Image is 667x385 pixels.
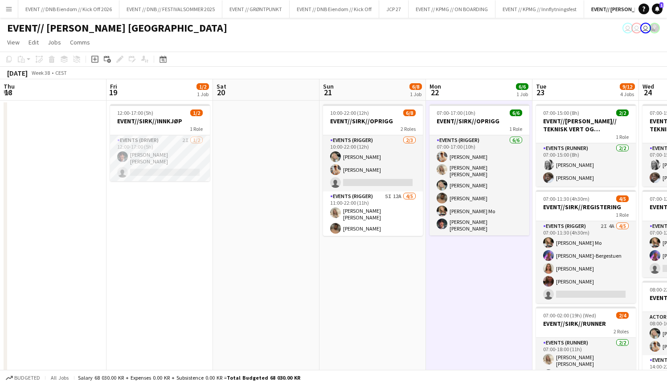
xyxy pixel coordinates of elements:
[70,38,90,46] span: Comms
[110,117,210,125] h3: EVENT//SIRK//INNKJØP
[641,87,654,97] span: 24
[536,143,636,186] app-card-role: Events (Runner)2/207:00-15:00 (8h)[PERSON_NAME][PERSON_NAME]
[536,320,636,328] h3: EVENT//SIRK//RUNNER
[109,87,117,97] span: 19
[536,82,546,90] span: Tue
[48,38,61,46] span: Jobs
[410,91,421,97] div: 1 Job
[7,21,227,35] h1: EVENT// [PERSON_NAME] [GEOGRAPHIC_DATA]
[197,91,209,97] div: 1 Job
[110,82,117,90] span: Fri
[29,38,39,46] span: Edit
[536,190,636,303] app-job-card: 07:00-11:30 (4h30m)4/5EVENT//SIRK//REGISTERING1 RoleEvents (Rigger)2I4A4/507:00-11:30 (4h30m)[PER...
[620,83,635,90] span: 9/12
[616,195,629,202] span: 4/5
[659,2,663,8] span: 1
[330,109,369,116] span: 10:00-22:00 (12h)
[616,134,629,140] span: 1 Role
[25,36,42,48] a: Edit
[495,0,584,18] button: EVENT // KPMG // Innflytningsfest
[49,374,70,381] span: All jobs
[196,83,209,90] span: 1/2
[44,36,65,48] a: Jobs
[4,82,15,90] span: Thu
[409,0,495,18] button: EVENT // KPMG // ON BOARDING
[29,69,52,76] span: Week 38
[227,374,300,381] span: Total Budgeted 68 030.00 KR
[110,135,210,181] app-card-role: Events (Driver)2I1/212:00-17:00 (5h)[PERSON_NAME] [PERSON_NAME]
[516,83,528,90] span: 6/6
[510,109,522,116] span: 6/6
[4,373,41,383] button: Budgeted
[428,87,441,97] span: 22
[379,0,409,18] button: JCP 27
[614,328,629,335] span: 2 Roles
[430,135,529,235] app-card-role: Events (Rigger)6/607:00-17:00 (10h)[PERSON_NAME][PERSON_NAME] [PERSON_NAME][PERSON_NAME][PERSON_N...
[215,87,226,97] span: 20
[631,23,642,33] app-user-avatar: Ylva Barane
[437,109,475,116] span: 07:00-17:00 (10h)
[622,23,633,33] app-user-avatar: Ylva Barane
[543,109,579,116] span: 07:00-15:00 (8h)
[323,191,423,279] app-card-role: Events (Rigger)5I12A4/511:00-22:00 (11h)[PERSON_NAME] [PERSON_NAME][PERSON_NAME]
[516,91,528,97] div: 1 Job
[217,82,226,90] span: Sat
[110,104,210,181] app-job-card: 12:00-17:00 (5h)1/2EVENT//SIRK//INNKJØP1 RoleEvents (Driver)2I1/212:00-17:00 (5h)[PERSON_NAME] [P...
[7,38,20,46] span: View
[536,104,636,186] app-job-card: 07:00-15:00 (8h)2/2EVENT//[PERSON_NAME]// TEKNISK VERT OG REGISTRERING1 RoleEvents (Runner)2/207:...
[536,221,636,303] app-card-role: Events (Rigger)2I4A4/507:00-11:30 (4h30m)[PERSON_NAME] Mo[PERSON_NAME]-Bergestuen[PERSON_NAME][PE...
[323,82,334,90] span: Sun
[117,109,153,116] span: 12:00-17:00 (5h)
[543,195,589,202] span: 07:00-11:30 (4h30m)
[290,0,379,18] button: EVENT // DNB Eiendom // Kick Off
[190,109,203,116] span: 1/2
[14,375,40,381] span: Budgeted
[222,0,290,18] button: EVENT // GRØNTPUNKT
[55,69,67,76] div: CEST
[18,0,119,18] button: EVENT // DNB Eiendom // Kick Off 2026
[536,203,636,211] h3: EVENT//SIRK//REGISTERING
[322,87,334,97] span: 21
[409,83,422,90] span: 6/8
[323,135,423,191] app-card-role: Events (Rigger)2/310:00-22:00 (12h)[PERSON_NAME][PERSON_NAME]
[430,104,529,235] app-job-card: 07:00-17:00 (10h)6/6EVENT//SIRK//OPRIGG1 RoleEvents (Rigger)6/607:00-17:00 (10h)[PERSON_NAME][PER...
[323,104,423,236] app-job-card: 10:00-22:00 (12h)6/8EVENT//SIRK//OPRIGG2 RolesEvents (Rigger)2/310:00-22:00 (12h)[PERSON_NAME][PE...
[78,374,300,381] div: Salary 68 030.00 KR + Expenses 0.00 KR + Subsistence 0.00 KR =
[649,23,660,33] app-user-avatar: Anette Riseo Andersen
[119,0,222,18] button: EVENT // DNB // FESTIVALSOMMER 2025
[430,117,529,125] h3: EVENT//SIRK//OPRIGG
[620,91,634,97] div: 4 Jobs
[509,126,522,132] span: 1 Role
[190,126,203,132] span: 1 Role
[66,36,94,48] a: Comms
[640,23,651,33] app-user-avatar: Daniel Andersen
[403,109,416,116] span: 6/8
[543,312,596,319] span: 07:00-02:00 (19h) (Wed)
[2,87,15,97] span: 18
[616,109,629,116] span: 2/2
[535,87,546,97] span: 23
[4,36,23,48] a: View
[401,126,416,132] span: 2 Roles
[642,82,654,90] span: Wed
[652,4,663,14] a: 1
[430,82,441,90] span: Mon
[536,117,636,133] h3: EVENT//[PERSON_NAME]// TEKNISK VERT OG REGISTRERING
[7,69,28,77] div: [DATE]
[616,312,629,319] span: 2/4
[323,117,423,125] h3: EVENT//SIRK//OPRIGG
[616,211,629,218] span: 1 Role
